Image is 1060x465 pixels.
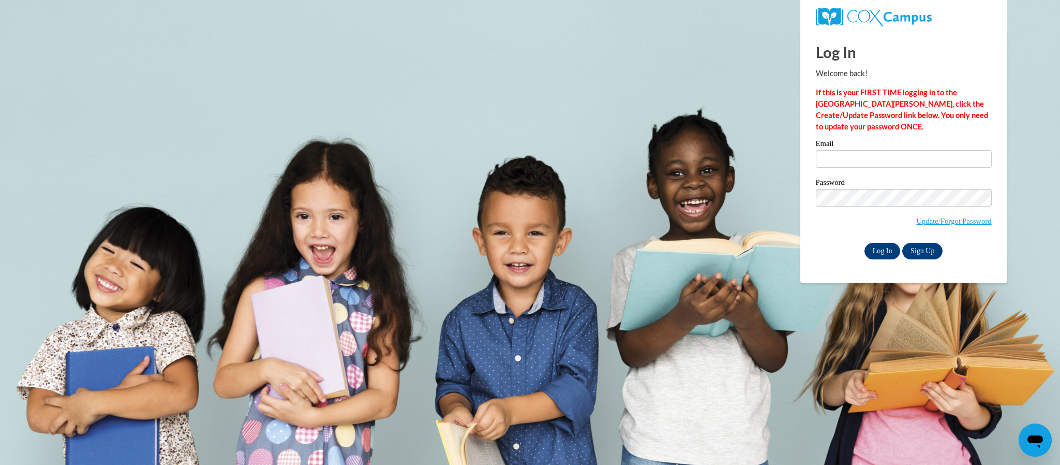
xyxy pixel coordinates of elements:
a: Sign Up [902,243,943,259]
input: Log In [864,243,901,259]
h1: Log In [816,41,992,63]
p: Welcome back! [816,68,992,79]
label: Email [816,140,992,150]
img: COX Campus [816,8,932,26]
a: COX Campus [816,8,992,26]
label: Password [816,179,992,189]
iframe: Button to launch messaging window [1019,424,1052,457]
strong: If this is your FIRST TIME logging in to the [GEOGRAPHIC_DATA][PERSON_NAME], click the Create/Upd... [816,88,988,131]
a: Update/Forgot Password [916,217,991,225]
